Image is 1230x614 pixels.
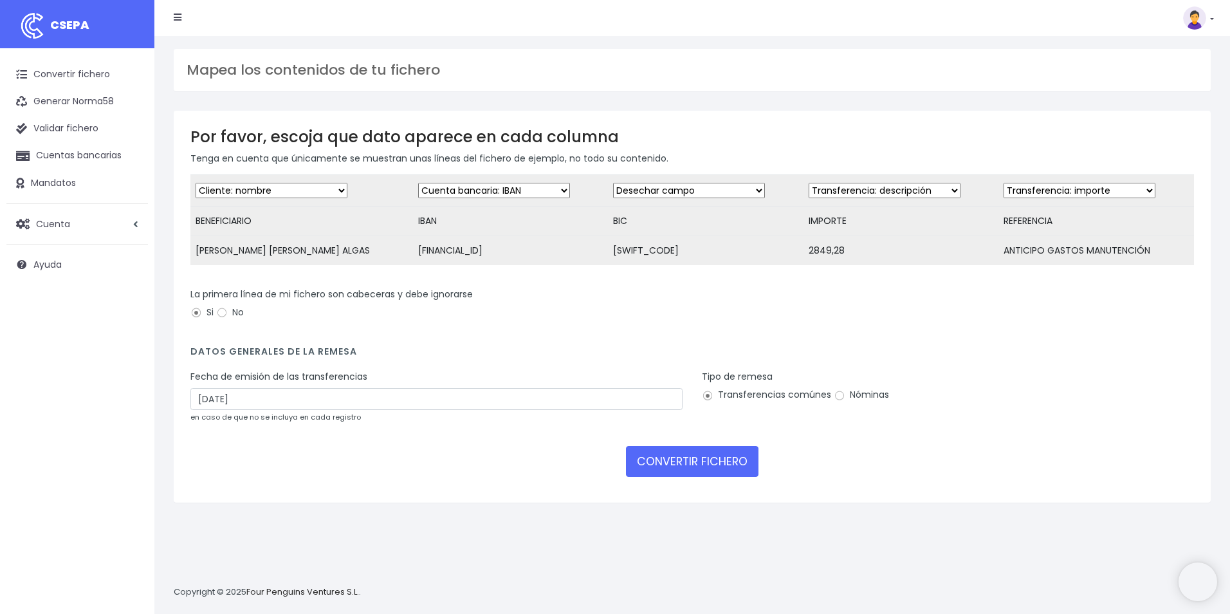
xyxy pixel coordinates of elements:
h4: Datos generales de la remesa [190,346,1194,364]
td: BENEFICIARIO [190,207,413,236]
h3: Mapea los contenidos de tu fichero [187,62,1198,79]
td: IBAN [413,207,609,236]
button: CONVERTIR FICHERO [626,446,758,477]
label: Tipo de remesa [702,370,773,384]
span: CSEPA [50,17,89,33]
p: Tenga en cuenta que únicamente se muestran unas líneas del fichero de ejemplo, no todo su contenido. [190,151,1194,165]
a: Cuenta [6,210,148,237]
td: [FINANCIAL_ID] [413,236,609,266]
label: La primera línea de mi fichero son cabeceras y debe ignorarse [190,288,473,301]
img: profile [1183,6,1206,30]
a: Mandatos [6,170,148,197]
small: en caso de que no se incluya en cada registro [190,412,361,422]
td: ANTICIPO GASTOS MANUTENCIÓN [998,236,1194,266]
a: Four Penguins Ventures S.L. [246,586,359,598]
a: Convertir fichero [6,61,148,88]
a: Cuentas bancarias [6,142,148,169]
label: Nóminas [834,388,889,402]
td: BIC [608,207,803,236]
td: [SWIFT_CODE] [608,236,803,266]
label: Fecha de emisión de las transferencias [190,370,367,384]
label: Si [190,306,214,319]
h3: Por favor, escoja que dato aparece en cada columna [190,127,1194,146]
td: [PERSON_NAME] [PERSON_NAME] ALGAS [190,236,413,266]
td: IMPORTE [803,207,999,236]
a: Validar fichero [6,115,148,142]
p: Copyright © 2025 . [174,586,361,599]
span: Ayuda [33,258,62,271]
a: Generar Norma58 [6,88,148,115]
td: REFERENCIA [998,207,1194,236]
a: Ayuda [6,251,148,278]
img: logo [16,10,48,42]
label: No [216,306,244,319]
td: 2849,28 [803,236,999,266]
label: Transferencias comúnes [702,388,831,402]
span: Cuenta [36,217,70,230]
